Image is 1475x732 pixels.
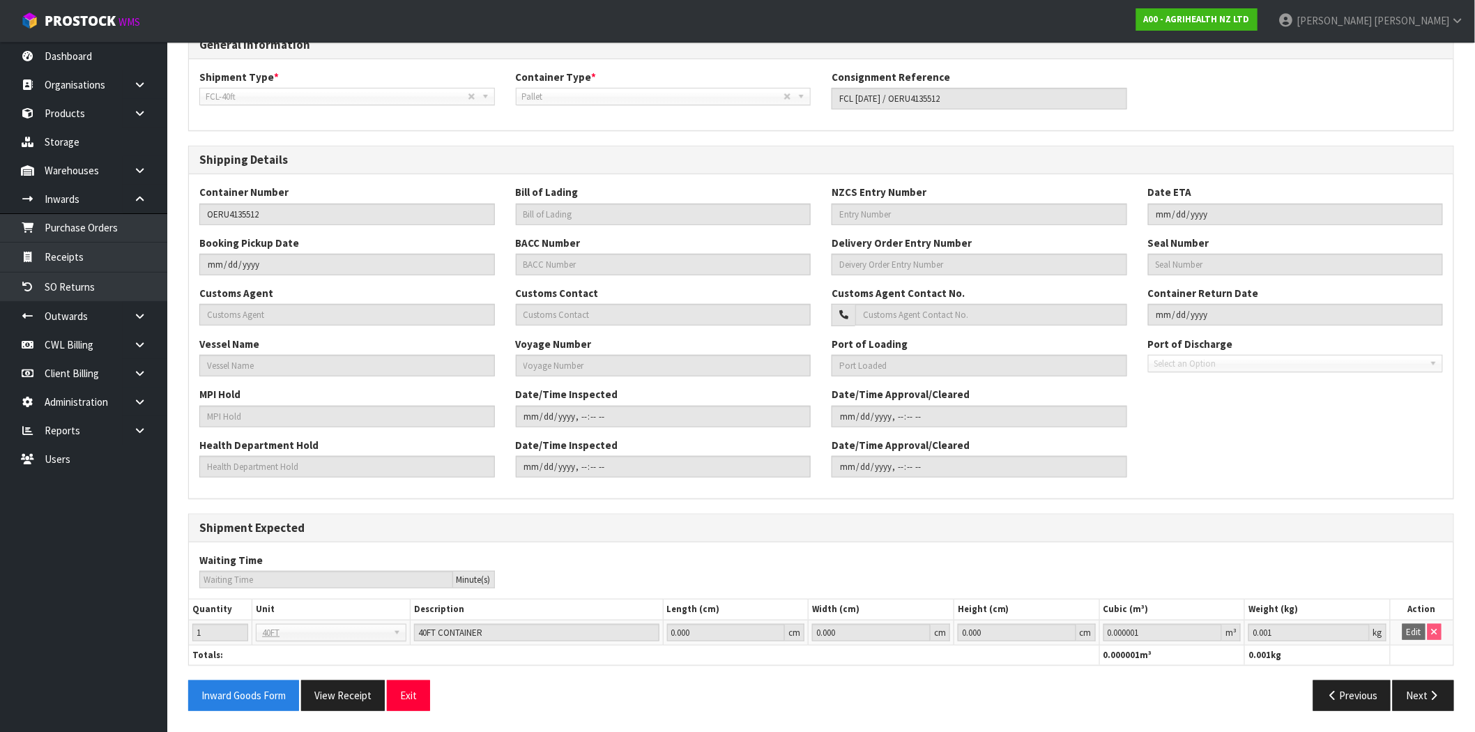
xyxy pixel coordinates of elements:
[1245,600,1391,620] th: Weight (kg)
[516,456,811,478] input: Date/Time Inspected
[812,624,931,641] input: Width
[206,89,468,105] span: FCL-40ft
[252,600,411,620] th: Unit
[954,600,1099,620] th: Height (cm)
[516,204,811,225] input: Bill of Lading
[199,304,495,326] input: Customs Agent
[832,438,970,452] label: Date/Time Approval/Cleared
[1148,304,1444,326] input: Container Return Date
[189,600,252,620] th: Quantity
[516,236,581,250] label: BACC Number
[785,624,804,641] div: cm
[387,680,430,710] button: Exit
[1099,645,1245,665] th: m³
[832,185,926,199] label: NZCS Entry Number
[1076,624,1096,641] div: cm
[1148,254,1444,275] input: Seal Number
[1297,14,1372,27] span: [PERSON_NAME]
[199,254,495,275] input: Cont. Bookin Date
[119,15,140,29] small: WMS
[516,286,599,300] label: Customs Contact
[453,571,495,588] div: Minute(s)
[832,406,1127,427] input: Date/Time Inspected
[1370,624,1386,641] div: kg
[199,553,263,567] label: Waiting Time
[199,406,495,427] input: MPI Hold
[1148,185,1192,199] label: Date ETA
[199,286,273,300] label: Customs Agent
[1099,600,1245,620] th: Cubic (m³)
[958,624,1076,641] input: Height
[832,236,972,250] label: Delivery Order Entry Number
[1390,600,1453,620] th: Action
[301,680,385,710] button: View Receipt
[516,406,811,427] input: Date/Time Inspected
[522,89,784,105] span: Pallet
[1136,8,1258,31] a: A00 - AGRIHEALTH NZ LTD
[188,20,1454,721] span: Shipping Details
[199,337,259,351] label: Vessel Name
[832,204,1127,225] input: Entry Number
[832,88,1127,109] input: Consignment Reference
[199,355,495,376] input: Vessel Name
[199,387,240,402] label: MPI Hold
[1103,649,1140,661] span: 0.000001
[410,600,663,620] th: Description
[1148,236,1209,250] label: Seal Number
[199,204,495,225] input: Container Number
[1245,645,1391,665] th: kg
[516,254,811,275] input: BACC Number
[667,624,786,641] input: Length
[1222,624,1241,641] div: m³
[1148,286,1259,300] label: Container Return Date
[199,521,1443,535] h3: Shipment Expected
[1374,14,1449,27] span: [PERSON_NAME]
[192,624,248,641] input: Quantity
[809,600,954,620] th: Width (cm)
[1148,337,1233,351] label: Port of Discharge
[1154,356,1425,372] span: Select an Option
[1393,680,1454,710] button: Next
[1403,624,1426,641] button: Edit
[199,153,1443,167] h3: Shipping Details
[516,438,618,452] label: Date/Time Inspected
[1248,624,1370,641] input: Weight
[199,236,299,250] label: Booking Pickup Date
[1313,680,1391,710] button: Previous
[832,286,965,300] label: Customs Agent Contact No.
[832,387,970,402] label: Date/Time Approval/Cleared
[516,355,811,376] input: Voyage Number
[21,12,38,29] img: cube-alt.png
[414,624,659,641] input: Description
[516,304,811,326] input: Customs Contact
[199,38,1443,52] h3: General Information
[199,456,495,478] input: Health Department Hold
[199,185,289,199] label: Container Number
[1144,13,1250,25] strong: A00 - AGRIHEALTH NZ LTD
[188,680,299,710] button: Inward Goods Form
[516,70,597,84] label: Container Type
[832,254,1127,275] input: Deivery Order Entry Number
[663,600,809,620] th: Length (cm)
[1103,624,1223,641] input: Cubic
[931,624,950,641] div: cm
[516,387,618,402] label: Date/Time Inspected
[832,70,950,84] label: Consignment Reference
[189,645,1099,665] th: Totals:
[832,456,1127,478] input: Date/Time Inspected
[516,185,579,199] label: Bill of Lading
[199,571,453,588] input: Waiting Time
[832,355,1127,376] input: Port Loaded
[855,304,1127,326] input: Customs Agent Contact No.
[45,12,116,30] span: ProStock
[516,337,592,351] label: Voyage Number
[832,337,908,351] label: Port of Loading
[199,438,319,452] label: Health Department Hold
[1248,649,1271,661] span: 0.001
[199,70,279,84] label: Shipment Type
[262,625,388,641] span: 40FT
